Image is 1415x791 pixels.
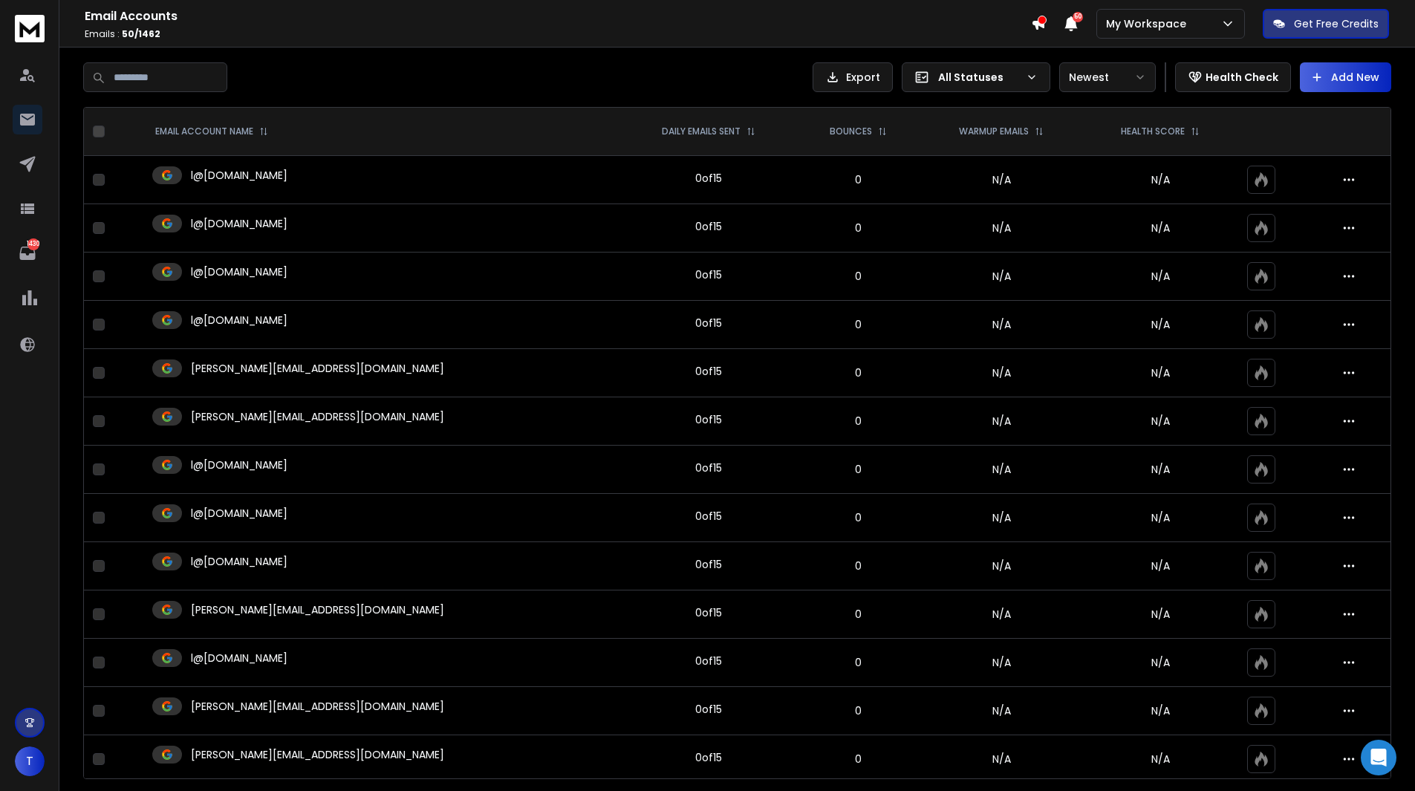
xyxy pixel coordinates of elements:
td: N/A [920,639,1083,687]
p: [PERSON_NAME][EMAIL_ADDRESS][DOMAIN_NAME] [191,602,444,617]
p: 0 [806,655,911,670]
p: 0 [806,462,911,477]
span: 50 [1073,12,1083,22]
p: 0 [806,317,911,332]
p: N/A [1092,269,1229,284]
p: 0 [806,752,911,766]
p: N/A [1092,317,1229,332]
td: N/A [920,204,1083,253]
p: N/A [1092,559,1229,573]
p: l@[DOMAIN_NAME] [191,168,287,183]
p: [PERSON_NAME][EMAIL_ADDRESS][DOMAIN_NAME] [191,361,444,376]
p: 0 [806,510,911,525]
div: 0 of 15 [695,654,722,668]
p: HEALTH SCORE [1121,126,1185,137]
div: 0 of 15 [695,316,722,331]
td: N/A [920,687,1083,735]
p: N/A [1092,703,1229,718]
p: l@[DOMAIN_NAME] [191,216,287,231]
div: 0 of 15 [695,219,722,234]
p: 0 [806,172,911,187]
p: l@[DOMAIN_NAME] [191,506,287,521]
div: EMAIL ACCOUNT NAME [155,126,268,137]
p: l@[DOMAIN_NAME] [191,554,287,569]
div: 0 of 15 [695,364,722,379]
td: N/A [920,494,1083,542]
button: T [15,746,45,776]
p: My Workspace [1106,16,1192,31]
p: l@[DOMAIN_NAME] [191,458,287,472]
p: N/A [1092,510,1229,525]
p: N/A [1092,607,1229,622]
p: N/A [1092,462,1229,477]
td: N/A [920,349,1083,397]
p: N/A [1092,221,1229,235]
div: 0 of 15 [695,267,722,282]
p: 0 [806,559,911,573]
button: Health Check [1175,62,1291,92]
span: 50 / 1462 [122,27,160,40]
td: N/A [920,446,1083,494]
div: 0 of 15 [695,605,722,620]
p: All Statuses [938,70,1020,85]
p: BOUNCES [830,126,872,137]
p: [PERSON_NAME][EMAIL_ADDRESS][DOMAIN_NAME] [191,699,444,714]
button: Add New [1300,62,1391,92]
p: Health Check [1206,70,1278,85]
p: l@[DOMAIN_NAME] [191,313,287,328]
p: 0 [806,365,911,380]
td: N/A [920,301,1083,349]
td: N/A [920,397,1083,446]
p: N/A [1092,414,1229,429]
div: 0 of 15 [695,171,722,186]
p: [PERSON_NAME][EMAIL_ADDRESS][DOMAIN_NAME] [191,747,444,762]
button: Newest [1059,62,1156,92]
p: Get Free Credits [1294,16,1379,31]
div: 0 of 15 [695,750,722,765]
p: 0 [806,269,911,284]
div: Open Intercom Messenger [1361,740,1396,775]
p: N/A [1092,655,1229,670]
p: 0 [806,607,911,622]
p: WARMUP EMAILS [959,126,1029,137]
div: 0 of 15 [695,557,722,572]
img: logo [15,15,45,42]
p: N/A [1092,365,1229,380]
td: N/A [920,253,1083,301]
p: 1430 [27,238,39,250]
p: N/A [1092,172,1229,187]
td: N/A [920,542,1083,590]
td: N/A [920,156,1083,204]
p: 0 [806,221,911,235]
p: l@[DOMAIN_NAME] [191,264,287,279]
div: 0 of 15 [695,509,722,524]
a: 1430 [13,238,42,268]
h1: Email Accounts [85,7,1031,25]
p: l@[DOMAIN_NAME] [191,651,287,665]
p: 0 [806,703,911,718]
div: 0 of 15 [695,460,722,475]
p: [PERSON_NAME][EMAIL_ADDRESS][DOMAIN_NAME] [191,409,444,424]
p: DAILY EMAILS SENT [662,126,741,137]
td: N/A [920,735,1083,784]
div: 0 of 15 [695,412,722,427]
button: Export [813,62,893,92]
div: 0 of 15 [695,702,722,717]
p: Emails : [85,28,1031,40]
button: Get Free Credits [1263,9,1389,39]
p: N/A [1092,752,1229,766]
p: 0 [806,414,911,429]
td: N/A [920,590,1083,639]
